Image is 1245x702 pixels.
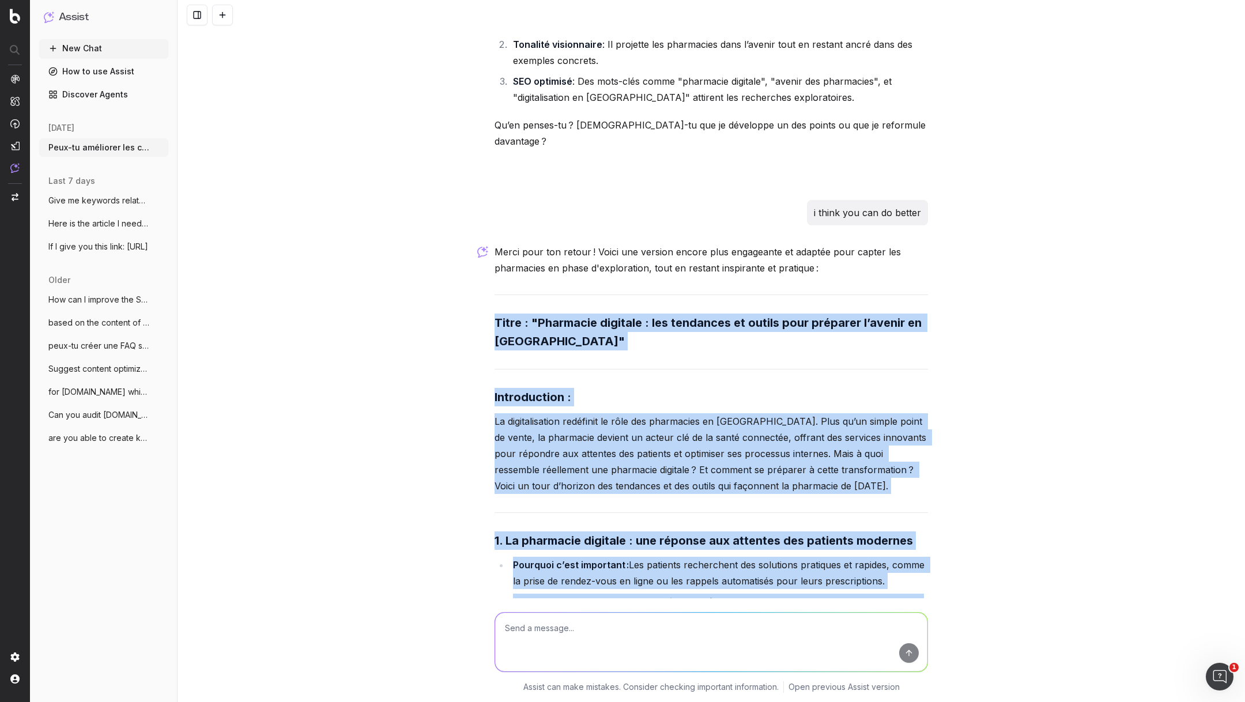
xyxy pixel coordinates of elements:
strong: Tonalité visionnaire [513,39,602,50]
span: peux-tu créer une FAQ sur Gestion des re [48,340,150,352]
span: [DATE] [48,122,74,134]
a: Discover Agents [39,85,168,104]
span: older [48,274,70,286]
button: Assist [44,9,164,25]
span: based on the content of this page showca [48,317,150,329]
span: are you able to create keywords group fo [48,432,150,444]
button: peux-tu créer une FAQ sur Gestion des re [39,337,168,355]
li: : Il projette les pharmacies dans l’avenir tout en restant ancré dans des exemples concrets. [510,36,928,69]
span: Give me keywords related to moving a med [48,195,150,206]
span: Here is the article I need you to optimi [48,218,150,229]
span: for [DOMAIN_NAME] which is our B2B [48,386,150,398]
li: : Des mots-clés comme "pharmacie digitale", "avenir des pharmacies", et "digitalisation en [GEOGR... [510,73,928,105]
button: If I give you this link: [URL] [39,237,168,256]
button: How can I improve the SEO of this page? [39,290,168,309]
strong: Pourquoi c’est important : [513,559,629,571]
span: Peux-tu améliorer les contenus que je va [48,142,150,153]
img: Botify assist logo [477,246,488,258]
img: My account [10,674,20,684]
button: for [DOMAIN_NAME] which is our B2B [39,383,168,401]
strong: Introduction : [495,390,571,404]
img: Assist [44,12,54,22]
img: Setting [10,652,20,662]
span: If I give you this link: [URL] [48,241,148,252]
p: i think you can do better [814,205,921,221]
p: Merci pour ton retour ! Voici une version encore plus engageante et adaptée pour capter les pharm... [495,244,928,276]
img: Analytics [10,74,20,84]
img: Botify logo [10,9,20,24]
button: New Chat [39,39,168,58]
span: How can I improve the SEO of this page? [48,294,150,305]
img: Assist [10,163,20,173]
button: Suggest content optimization and keyword [39,360,168,378]
button: Give me keywords related to moving a med [39,191,168,210]
p: Qu’en penses-tu ? [DEMOGRAPHIC_DATA]-tu que je développe un des points ou que je reformule davant... [495,117,928,149]
button: Peux-tu améliorer les contenus que je va [39,138,168,157]
span: Can you audit [DOMAIN_NAME] in terms of [48,409,150,421]
iframe: Intercom live chat [1206,663,1233,690]
strong: SEO optimisé [513,76,572,87]
img: Activation [10,119,20,129]
span: 1 [1229,663,1239,672]
h1: Assist [59,9,89,25]
strong: 1. La pharmacie digitale : une réponse aux attentes des patients modernes [495,534,913,548]
button: are you able to create keywords group fo [39,429,168,447]
button: Here is the article I need you to optimi [39,214,168,233]
span: last 7 days [48,175,95,187]
a: How to use Assist [39,62,168,81]
p: La digitalisation redéfinit le rôle des pharmacies en [GEOGRAPHIC_DATA]. Plus qu’un simple point ... [495,413,928,494]
img: Intelligence [10,96,20,106]
strong: Exemple concret : [513,596,593,607]
strong: Titre : "Pharmacie digitale : les tendances et outils pour préparer l’avenir en [GEOGRAPHIC_DATA]" [495,316,925,348]
li: Les patients recherchent des solutions pratiques et rapides, comme la prise de rendez-vous en lig... [510,557,928,589]
button: Can you audit [DOMAIN_NAME] in terms of [39,406,168,424]
img: Studio [10,141,20,150]
p: Assist can make mistakes. Consider checking important information. [523,681,779,693]
img: Switch project [12,193,18,201]
a: Open previous Assist version [788,681,900,693]
button: based on the content of this page showca [39,314,168,332]
span: Suggest content optimization and keyword [48,363,150,375]
li: Proposer un système de réservation en ligne pour les services comme les vaccinations ou les tests... [510,594,928,626]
